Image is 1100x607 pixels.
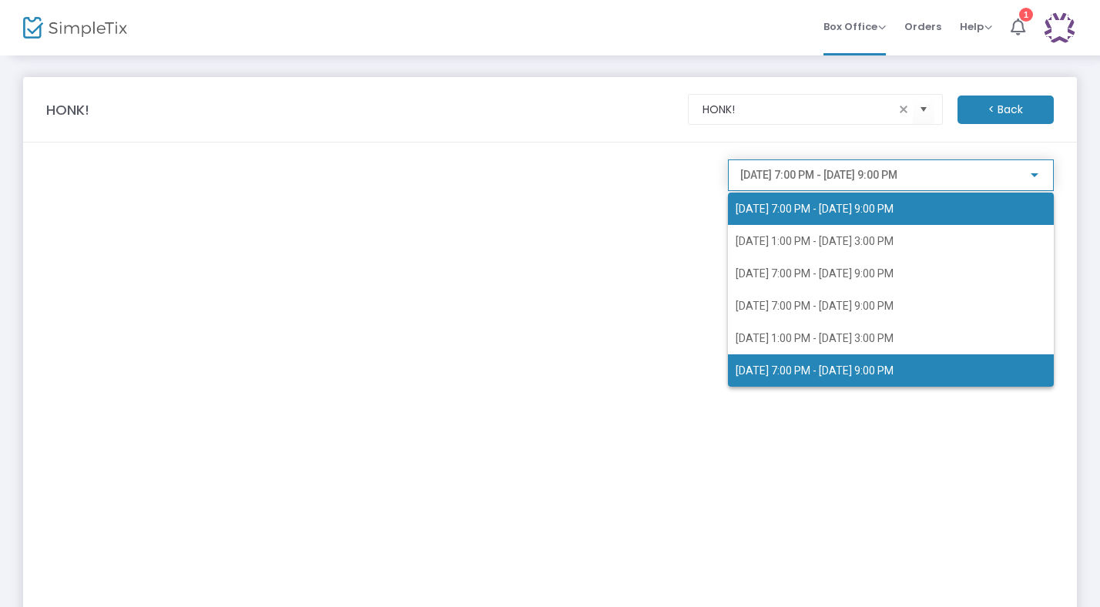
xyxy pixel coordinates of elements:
span: [DATE] 7:00 PM - [DATE] 9:00 PM [736,203,894,215]
span: [DATE] 7:00 PM - [DATE] 9:00 PM [736,267,894,280]
span: [DATE] 7:00 PM - [DATE] 9:00 PM [736,300,894,312]
span: [DATE] 1:00 PM - [DATE] 3:00 PM [736,235,894,247]
span: [DATE] 1:00 PM - [DATE] 3:00 PM [736,332,894,344]
span: [DATE] 7:00 PM - [DATE] 9:00 PM [736,364,894,377]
